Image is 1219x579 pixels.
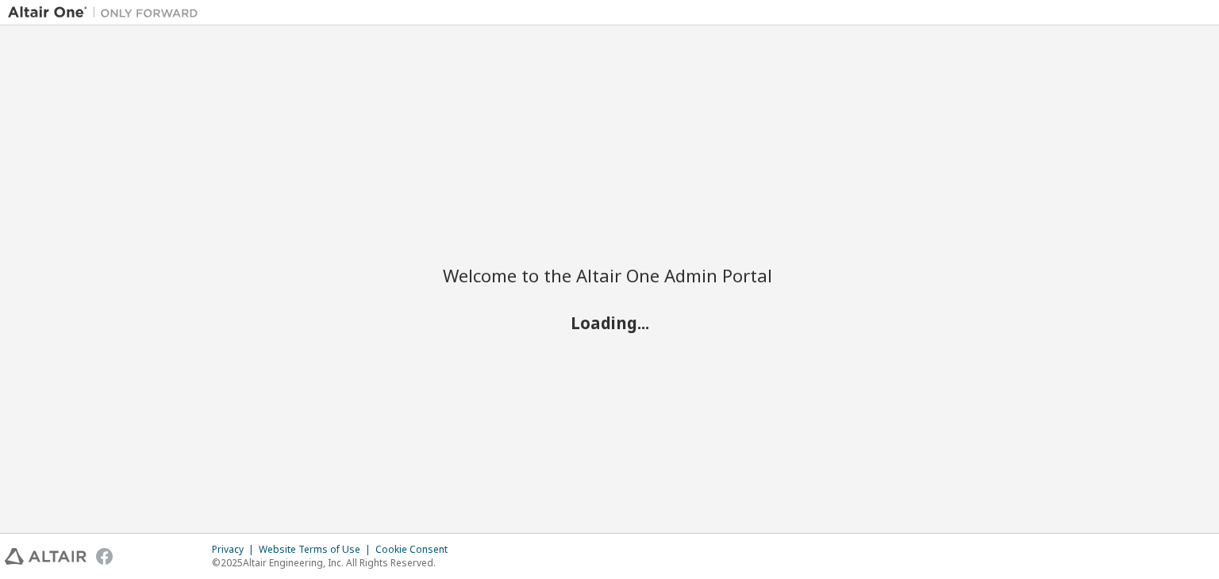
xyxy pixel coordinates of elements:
div: Cookie Consent [375,543,457,556]
div: Privacy [212,543,259,556]
h2: Welcome to the Altair One Admin Portal [443,264,776,286]
img: altair_logo.svg [5,548,87,565]
p: © 2025 Altair Engineering, Inc. All Rights Reserved. [212,556,457,569]
div: Website Terms of Use [259,543,375,556]
img: facebook.svg [96,548,113,565]
img: Altair One [8,5,206,21]
h2: Loading... [443,313,776,333]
